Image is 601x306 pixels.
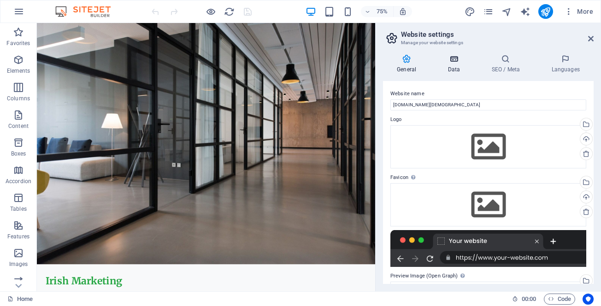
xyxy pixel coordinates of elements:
[477,54,537,74] h4: SEO / Meta
[399,7,407,16] i: On resize automatically adjust zoom level to fit chosen device.
[6,40,30,47] p: Favorites
[53,6,122,17] img: Editor Logo
[538,4,553,19] button: publish
[544,294,575,305] button: Code
[390,183,586,226] div: Select files from the file manager, stock photos, or upload file(s)
[465,6,476,17] button: design
[528,295,530,302] span: :
[390,125,586,168] div: Select files from the file manager, stock photos, or upload file(s)
[10,205,27,213] p: Tables
[205,6,216,17] button: Click here to leave preview mode and continue editing
[6,178,31,185] p: Accordion
[583,294,594,305] button: Usercentrics
[375,6,389,17] h6: 75%
[9,260,28,268] p: Images
[8,122,29,130] p: Content
[390,88,586,99] label: Website name
[390,271,586,282] label: Preview Image (Open Graph)
[7,95,30,102] p: Columns
[390,172,586,183] label: Favicon
[7,294,33,305] a: Click to cancel selection. Double-click to open Pages
[224,6,235,17] i: Reload page
[537,54,594,74] h4: Languages
[224,6,235,17] button: reload
[560,4,597,19] button: More
[7,233,29,240] p: Features
[361,6,394,17] button: 75%
[512,294,536,305] h6: Session time
[483,6,494,17] button: pages
[520,6,531,17] button: text_generator
[11,150,26,157] p: Boxes
[501,6,513,17] button: navigator
[540,6,551,17] i: Publish
[401,30,594,39] h2: Website settings
[564,7,593,16] span: More
[383,54,434,74] h4: General
[465,6,475,17] i: Design (Ctrl+Alt+Y)
[390,99,586,110] input: Name...
[548,294,571,305] span: Code
[401,39,575,47] h3: Manage your website settings
[390,114,586,125] label: Logo
[483,6,494,17] i: Pages (Ctrl+Alt+S)
[522,294,536,305] span: 00 00
[7,67,30,75] p: Elements
[434,54,477,74] h4: Data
